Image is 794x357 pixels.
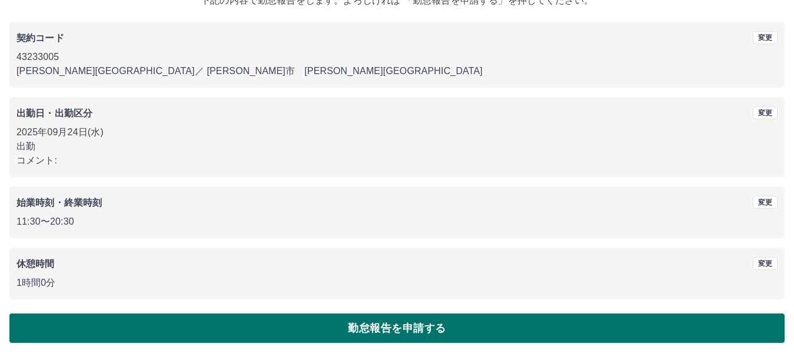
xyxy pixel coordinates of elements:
[16,259,55,269] b: 休憩時間
[753,257,778,270] button: 変更
[753,106,778,119] button: 変更
[16,154,778,168] p: コメント:
[16,108,92,118] b: 出勤日・出勤区分
[16,50,778,64] p: 43233005
[16,64,778,78] p: [PERSON_NAME][GEOGRAPHIC_DATA] ／ [PERSON_NAME]市 [PERSON_NAME][GEOGRAPHIC_DATA]
[16,215,778,229] p: 11:30 〜 20:30
[16,198,102,208] b: 始業時刻・終業時刻
[9,313,785,343] button: 勤怠報告を申請する
[16,276,778,290] p: 1時間0分
[16,139,778,154] p: 出勤
[753,196,778,209] button: 変更
[16,33,64,43] b: 契約コード
[753,31,778,44] button: 変更
[16,125,778,139] p: 2025年09月24日(水)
